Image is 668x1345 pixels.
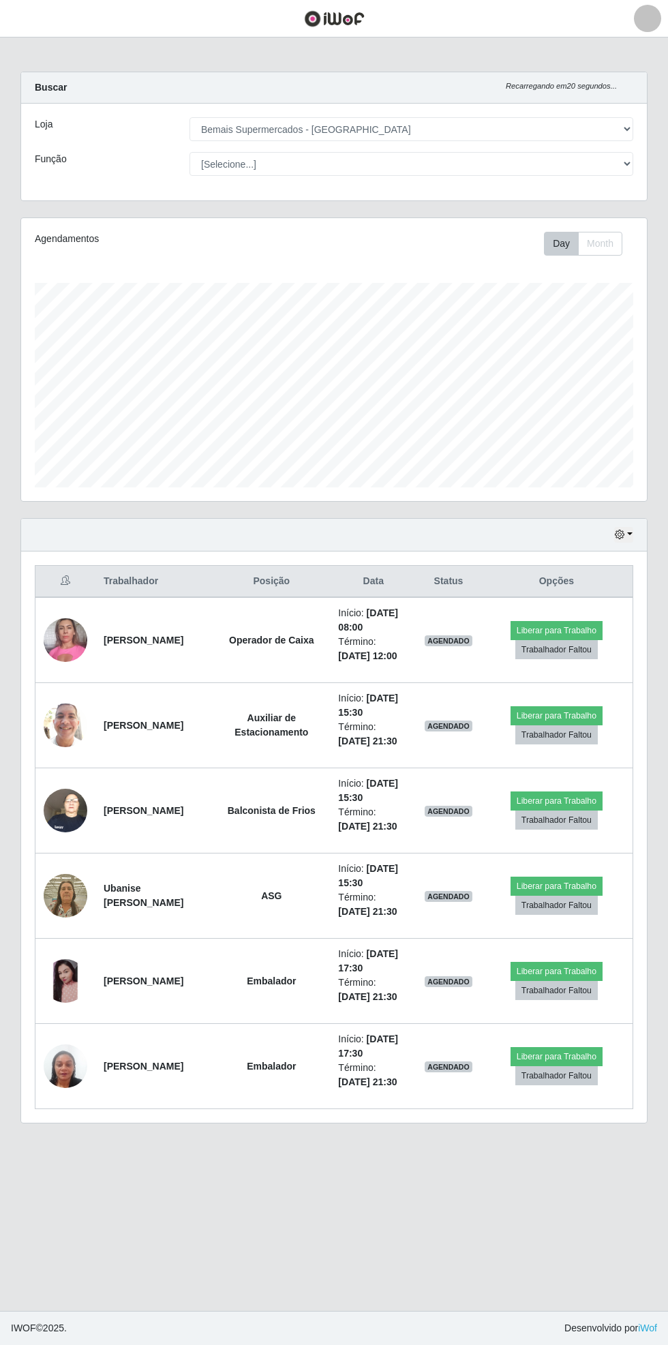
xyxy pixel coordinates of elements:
button: Liberar para Trabalho [511,791,603,811]
span: © 2025 . [11,1321,67,1335]
button: Trabalhador Faltou [515,725,598,744]
span: Desenvolvido por [564,1321,657,1335]
time: [DATE] 12:00 [338,650,397,661]
time: [DATE] 15:30 [338,863,398,888]
time: [DATE] 15:30 [338,693,398,718]
li: Término: [338,720,408,749]
div: Agendamentos [35,232,272,246]
th: Opções [481,566,633,598]
time: [DATE] 08:00 [338,607,398,633]
strong: Auxiliar de Estacionamento [234,712,308,738]
img: 1689780238947.jpeg [44,611,87,669]
strong: Operador de Caixa [229,635,314,646]
button: Trabalhador Faltou [515,896,598,915]
button: Liberar para Trabalho [511,621,603,640]
button: Trabalhador Faltou [515,811,598,830]
button: Liberar para Trabalho [511,1047,603,1066]
button: Trabalhador Faltou [515,1066,598,1085]
time: [DATE] 21:30 [338,736,397,746]
span: AGENDADO [425,1061,472,1072]
time: [DATE] 21:30 [338,1076,397,1087]
img: 1753350914768.jpeg [44,696,87,754]
span: IWOF [11,1323,36,1333]
div: Toolbar with button groups [544,232,633,256]
li: Início: [338,1032,408,1061]
th: Status [416,566,481,598]
strong: ASG [261,890,282,901]
time: [DATE] 17:30 [338,1033,398,1059]
label: Loja [35,117,52,132]
th: Posição [213,566,330,598]
li: Término: [338,805,408,834]
span: AGENDADO [425,976,472,987]
th: Data [330,566,416,598]
button: Liberar para Trabalho [511,706,603,725]
div: First group [544,232,622,256]
li: Início: [338,606,408,635]
span: AGENDADO [425,721,472,731]
button: Trabalhador Faltou [515,981,598,1000]
li: Início: [338,776,408,805]
li: Término: [338,635,408,663]
span: AGENDADO [425,806,472,817]
span: AGENDADO [425,635,472,646]
time: [DATE] 21:30 [338,991,397,1002]
button: Liberar para Trabalho [511,962,603,981]
li: Término: [338,976,408,1004]
strong: Embalador [247,1061,296,1072]
li: Início: [338,947,408,976]
strong: [PERSON_NAME] [104,805,183,816]
button: Day [544,232,579,256]
th: Trabalhador [95,566,213,598]
strong: [PERSON_NAME] [104,1061,183,1072]
button: Month [578,232,622,256]
i: Recarregando em 20 segundos... [506,82,617,90]
button: Trabalhador Faltou [515,640,598,659]
time: [DATE] 21:30 [338,906,397,917]
time: [DATE] 17:30 [338,948,398,973]
strong: [PERSON_NAME] [104,976,183,986]
strong: Balconista de Frios [228,805,316,816]
label: Função [35,152,67,166]
img: 1652890404408.jpeg [44,866,87,924]
button: Liberar para Trabalho [511,877,603,896]
li: Término: [338,1061,408,1089]
strong: Buscar [35,82,67,93]
a: iWof [638,1323,657,1333]
strong: Embalador [247,976,296,986]
li: Início: [338,862,408,890]
img: 1703781074039.jpeg [44,1027,87,1105]
strong: [PERSON_NAME] [104,720,183,731]
img: 1745724590431.jpeg [44,959,87,1003]
time: [DATE] 21:30 [338,821,397,832]
li: Término: [338,890,408,919]
strong: Ubanise [PERSON_NAME] [104,883,183,908]
span: AGENDADO [425,891,472,902]
time: [DATE] 15:30 [338,778,398,803]
img: CoreUI Logo [304,10,365,27]
img: 1723623614898.jpeg [44,781,87,839]
li: Início: [338,691,408,720]
strong: [PERSON_NAME] [104,635,183,646]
